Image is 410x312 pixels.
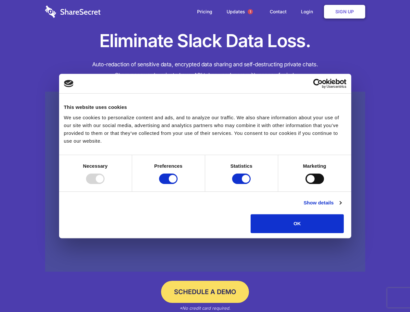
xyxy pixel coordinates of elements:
a: Show details [304,199,341,207]
a: Pricing [191,2,219,22]
strong: Preferences [154,163,182,169]
strong: Necessary [83,163,108,169]
strong: Marketing [303,163,326,169]
em: *No credit card required. [180,305,230,311]
a: Schedule a Demo [161,281,249,303]
div: This website uses cookies [64,103,346,111]
a: Contact [263,2,293,22]
a: Sign Up [324,5,365,19]
a: Usercentrics Cookiebot - opens in a new window [290,79,346,88]
span: 1 [248,9,253,14]
a: Wistia video thumbnail [45,92,365,272]
h4: Auto-redaction of sensitive data, encrypted data sharing and self-destructing private chats. Shar... [45,59,365,81]
img: logo [64,80,74,87]
h1: Eliminate Slack Data Loss. [45,29,365,53]
img: logo-wordmark-white-trans-d4663122ce5f474addd5e946df7df03e33cb6a1c49d2221995e7729f52c070b2.svg [45,6,101,18]
div: We use cookies to personalize content and ads, and to analyze our traffic. We also share informat... [64,114,346,145]
button: OK [251,214,344,233]
a: Login [294,2,323,22]
strong: Statistics [230,163,253,169]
